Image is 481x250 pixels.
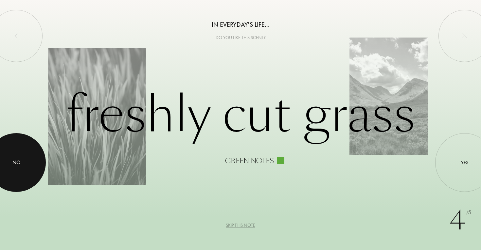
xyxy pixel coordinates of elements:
[14,33,19,39] img: left_onboard.svg
[12,159,21,166] div: No
[466,209,471,216] span: /5
[461,159,469,166] div: Yes
[225,157,274,165] div: Green notes
[449,201,471,240] div: 4
[226,222,255,229] div: Skip this note
[48,85,433,165] div: Freshly cut grass
[462,33,467,39] img: quit_onboard.svg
